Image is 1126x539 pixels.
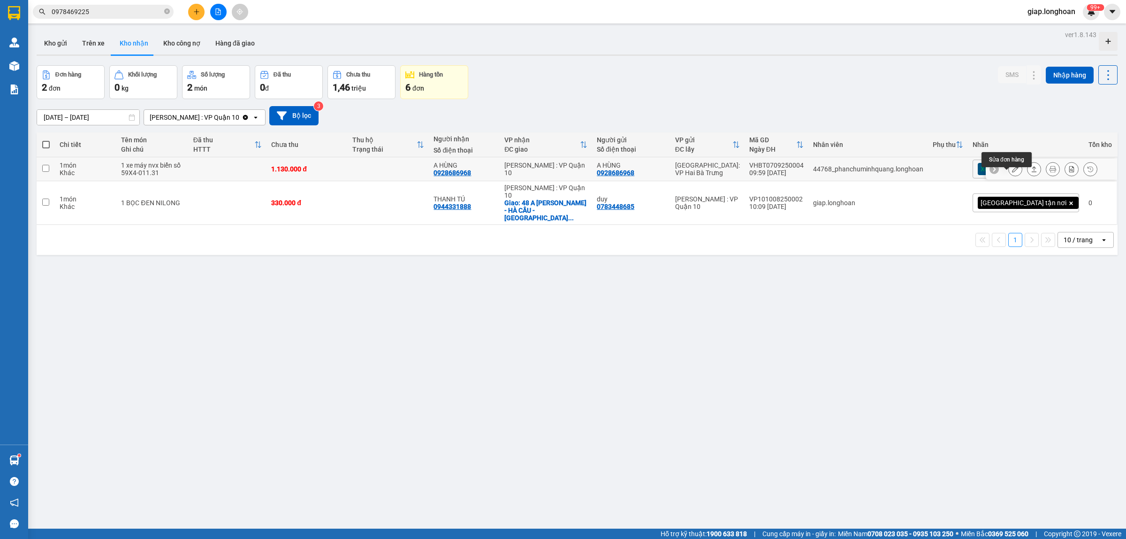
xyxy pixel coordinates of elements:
span: search [39,8,46,15]
button: Chưa thu1,46 triệu [327,65,396,99]
div: ver 1.8.143 [1065,30,1096,40]
strong: 0369 525 060 [988,530,1028,538]
div: ĐC giao [504,146,580,153]
div: Nhãn [973,141,1079,148]
div: Khối lượng [128,71,157,78]
strong: 1900 633 818 [707,530,747,538]
div: [PERSON_NAME] : VP Quận 10 [150,113,239,122]
div: VP gửi [675,136,732,144]
button: Kho nhận [112,32,156,54]
div: Khác [60,169,112,177]
div: 44768_phanchuminhquang.longhoan [813,165,923,173]
button: Bộ lọc [269,106,319,125]
div: Ngày ĐH [749,146,796,153]
button: file-add [210,4,227,20]
th: Toggle SortBy [348,132,429,157]
span: message [10,519,19,528]
div: 10:09 [DATE] [749,203,804,210]
img: warehouse-icon [9,61,19,71]
button: Nhập hàng [1046,67,1094,84]
span: 6 [405,82,411,93]
div: Mã GD [749,136,796,144]
span: file-add [215,8,221,15]
th: Toggle SortBy [189,132,267,157]
th: Toggle SortBy [745,132,808,157]
div: A HÙNG [597,162,666,169]
button: caret-down [1104,4,1120,20]
div: Chi tiết [60,141,112,148]
div: Sửa đơn hàng [1008,162,1022,176]
div: 1.130.000 đ [271,165,343,173]
span: ⚪️ [956,532,959,536]
div: [PERSON_NAME] : VP Quận 10 [504,184,587,199]
span: Miền Bắc [961,529,1028,539]
button: plus [188,4,205,20]
div: Hàng tồn [419,71,443,78]
span: copyright [1074,531,1080,537]
div: Khác [60,203,112,210]
button: 1 [1008,233,1022,247]
button: Đơn hàng2đơn [37,65,105,99]
div: Số lượng [201,71,225,78]
div: 0928686968 [597,169,634,177]
div: 0944331888 [434,203,471,210]
div: VP nhận [504,136,580,144]
span: [GEOGRAPHIC_DATA] tận nơi [981,199,1066,207]
span: món [194,85,207,92]
div: [PERSON_NAME] : VP Quận 10 [675,195,740,210]
span: close-circle [164,8,170,14]
div: Chưa thu [346,71,370,78]
input: Selected Hồ Chí Minh : VP Quận 10. [240,113,241,122]
img: warehouse-icon [9,455,19,465]
strong: 0708 023 035 - 0935 103 250 [867,530,953,538]
div: 0928686968 [434,169,471,177]
img: logo-vxr [8,6,20,20]
svg: open [1100,236,1108,244]
button: aim [232,4,248,20]
sup: 207 [1087,4,1104,11]
span: đơn [49,85,61,92]
div: Giao hàng [1027,162,1041,176]
span: 2 [187,82,192,93]
div: 330.000 đ [271,199,343,207]
span: Xe máy [981,165,1002,173]
div: 1 BỌC ĐEN NILONG [121,199,183,207]
span: đ [265,85,269,92]
img: icon-new-feature [1087,8,1096,16]
div: Giao: 48 A LÊ HỒNG PHONG - HÀ CẦU - HÀ ĐÔNG - HÀ NỘI [504,199,587,222]
div: Nhân viên [813,141,923,148]
div: VP101008250002 [749,195,804,203]
div: A HÙNG [434,162,495,169]
span: 1,46 [333,82,350,93]
span: | [1035,529,1037,539]
span: close-circle [164,8,170,16]
div: Tồn kho [1088,141,1112,148]
div: Trạng thái [352,146,417,153]
div: ĐC lấy [675,146,732,153]
span: notification [10,498,19,507]
button: Kho công nợ [156,32,208,54]
span: aim [236,8,243,15]
div: giap.longhoan [813,199,923,207]
span: 2 [42,82,47,93]
div: Đơn hàng [55,71,81,78]
div: Tên món [121,136,183,144]
sup: 1 [18,454,21,457]
div: Chưa thu [271,141,343,148]
button: Kho gửi [37,32,75,54]
div: 0 [1088,199,1112,207]
span: Miền Nam [838,529,953,539]
div: [GEOGRAPHIC_DATA]: VP Hai Bà Trưng [675,162,740,177]
svg: Clear value [242,114,249,121]
button: Khối lượng0kg [109,65,177,99]
button: Đã thu0đ [255,65,323,99]
div: duy [597,195,666,203]
div: Sửa đơn hàng [981,152,1032,167]
span: đơn [412,85,424,92]
th: Toggle SortBy [500,132,592,157]
div: Đã thu [193,136,255,144]
div: 09:59 [DATE] [749,169,804,177]
div: Người nhận [434,135,495,143]
div: THANH TÚ [434,195,495,203]
span: question-circle [10,477,19,486]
